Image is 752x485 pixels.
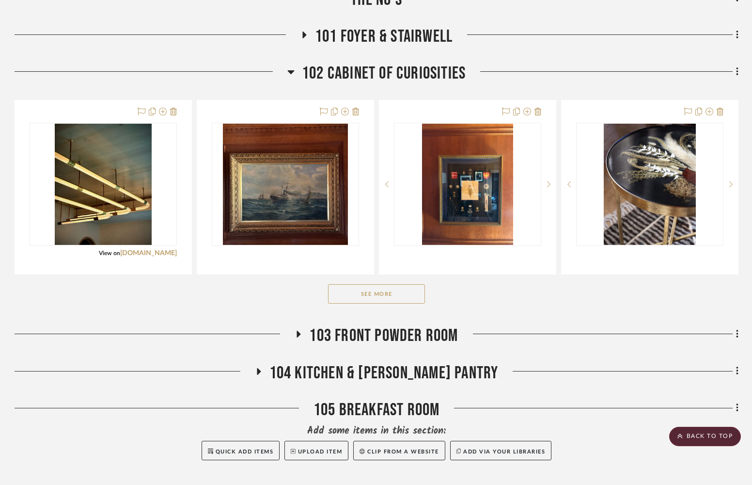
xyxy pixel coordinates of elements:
span: 103 Front Powder Room [309,325,458,346]
a: [DOMAIN_NAME] [120,250,177,257]
span: 104 Kitchen & [PERSON_NAME] Pantry [269,363,499,384]
img: Flora and Fauna Suspended in Resin [604,124,696,245]
button: Quick Add Items [202,441,280,460]
button: Add via your libraries [450,441,552,460]
button: Clip from a website [353,441,445,460]
span: View on [99,250,120,256]
span: 101 Foyer & Stairwell [315,26,453,47]
img: null [223,124,348,245]
div: 0 [212,123,359,245]
span: 102 Cabinet of Curiosities [302,63,466,84]
scroll-to-top-button: BACK TO TOP [669,427,741,446]
span: Quick Add Items [216,449,274,454]
img: Triple Halo [55,124,152,245]
button: Upload Item [284,441,348,460]
button: See More [328,284,425,304]
div: Add some items in this section: [15,424,738,438]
